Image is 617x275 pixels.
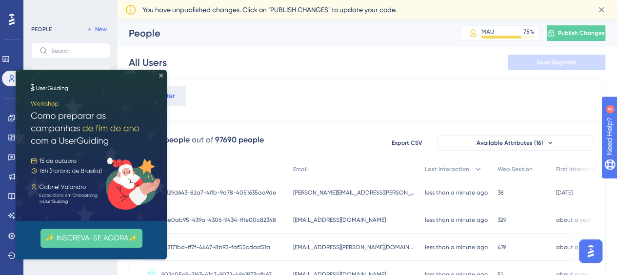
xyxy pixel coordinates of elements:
[508,55,605,70] button: Save Segment
[142,4,397,16] span: You have unpublished changes. Click on ‘PUBLISH CHANGES’ to update your code.
[43,68,65,76] span: All Users
[556,244,605,251] time: about a year ago
[161,243,270,251] span: 772171bd-ff7f-4447-8b93-faf55cdad51a
[425,165,469,173] span: Last Interaction
[481,28,494,36] div: MAU
[547,25,605,41] button: Publish Changes
[129,56,167,69] div: All Users
[437,135,593,151] button: Available Attributes (16)
[215,134,264,146] div: 97690 people
[382,135,431,151] button: Export CSV
[556,216,605,223] time: about a year ago
[31,66,110,78] button: All Users
[31,25,52,33] div: PEOPLE
[425,216,488,223] time: less than a minute ago
[392,139,422,147] span: Export CSV
[293,189,415,196] span: [PERSON_NAME][EMAIL_ADDRESS][PERSON_NAME][DOMAIN_NAME]
[25,159,127,178] button: ✨ INSCREVA-SE AGORA✨
[498,243,506,251] span: 419
[498,189,504,196] span: 38
[68,5,71,13] div: 8
[523,28,534,36] div: 75 %
[558,29,605,37] span: Publish Changes
[160,90,175,102] span: Filter
[83,23,110,35] button: New
[293,243,415,251] span: [EMAIL_ADDRESS][PERSON_NAME][DOMAIN_NAME]
[129,26,437,40] div: People
[556,189,573,196] time: [DATE]
[161,216,276,224] span: 64e0ab95-439a-4306-9434-fffe00c82348
[425,189,488,196] time: less than a minute ago
[425,244,488,251] time: less than a minute ago
[576,236,605,266] iframe: UserGuiding AI Assistant Launcher
[537,59,577,66] span: Save Segment
[477,139,543,147] span: Available Attributes (16)
[498,165,533,173] span: Web Session
[95,25,107,33] span: New
[161,189,276,196] span: 0329d643-82a7-4ffb-9a78-4051635aa9de
[143,4,147,8] div: Close Preview
[293,216,386,224] span: [EMAIL_ADDRESS][DOMAIN_NAME]
[293,165,308,173] span: Email
[51,47,102,54] input: Search
[498,216,506,224] span: 329
[23,2,61,14] span: Need Help?
[192,134,213,146] div: out of
[556,165,600,173] span: First Interaction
